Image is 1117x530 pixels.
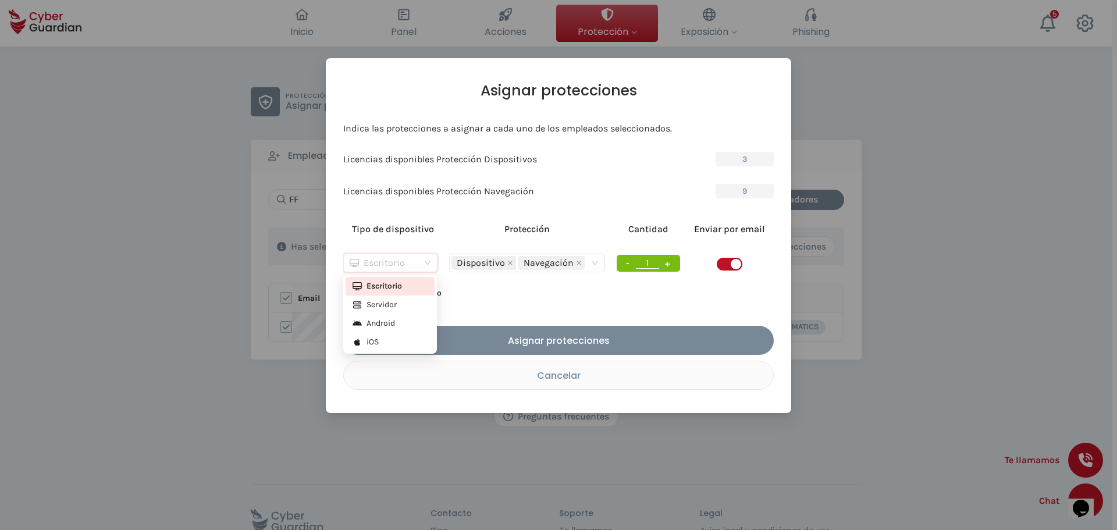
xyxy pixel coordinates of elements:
div: Escritorio [350,254,421,272]
th: Protección [443,216,611,242]
span: Dispositivo [451,256,516,270]
span: 3 [716,152,774,166]
span: close [576,260,582,266]
button: Asignar protecciones [343,326,774,355]
div: Android [353,317,428,330]
div: Servidor [353,298,428,311]
div: Cancelar [353,368,764,383]
h2: Asignar protecciones [343,81,774,99]
div: iOS [353,336,428,348]
p: Indica las protecciones a asignar a cada uno de los empleados seleccionados. [343,123,774,134]
th: Cantidad [611,216,686,242]
p: Licencias disponibles Protección Navegación [343,186,534,197]
button: + [661,256,675,271]
div: Escritorio [353,280,428,293]
span: close [507,260,513,266]
button: - [622,256,634,271]
div: Asignar protecciones [352,333,765,348]
th: Tipo de dispositivo [343,216,443,242]
span: Dispositivo [457,257,505,269]
span: Navegación [524,257,574,269]
th: Enviar por email [686,216,774,242]
p: Licencias disponibles Protección Dispositivos [343,154,537,165]
span: 9 [716,184,774,198]
span: Navegación [518,256,585,270]
button: Cancelar [343,361,774,390]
